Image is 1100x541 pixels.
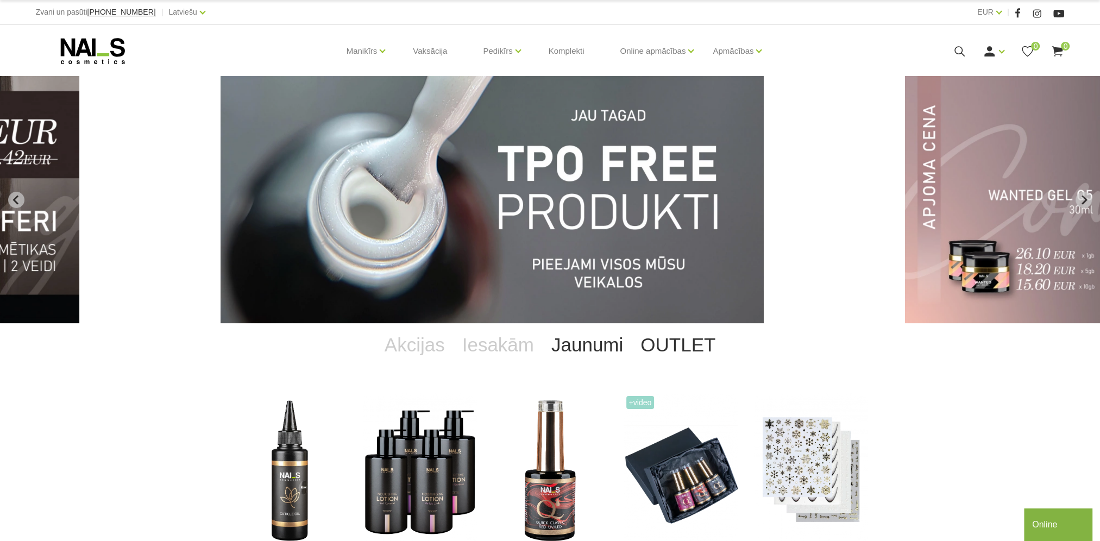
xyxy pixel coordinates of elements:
div: Zvani un pasūti [36,5,156,19]
span: | [161,5,164,19]
a: [PHONE_NUMBER] [87,8,156,16]
button: Next slide [1076,192,1092,208]
a: Vaksācija [404,25,456,77]
a: OUTLET [632,323,724,367]
a: 0 [1021,45,1034,58]
span: | [1007,5,1009,19]
a: Manikīrs [347,29,378,73]
span: 0 [1061,42,1070,51]
span: +Video [626,396,655,409]
a: 0 [1051,45,1064,58]
a: Akcijas [376,323,454,367]
iframe: chat widget [1024,506,1095,541]
a: Apmācības [713,29,753,73]
a: Pedikīrs [483,29,512,73]
button: Previous slide [8,192,24,208]
a: Jaunumi [543,323,632,367]
a: Online apmācības [620,29,686,73]
li: 8 of 12 [221,76,881,323]
span: 0 [1031,42,1040,51]
a: EUR [977,5,994,18]
a: Latviešu [169,5,197,18]
a: Komplekti [540,25,593,77]
a: Iesakām [454,323,543,367]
